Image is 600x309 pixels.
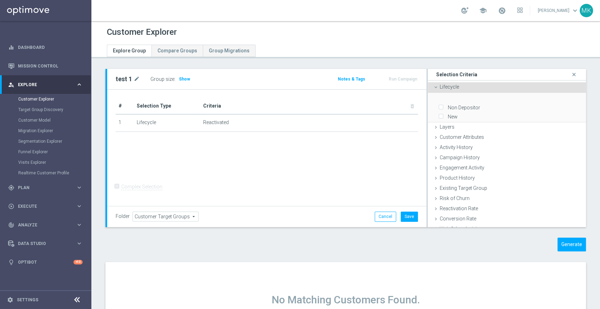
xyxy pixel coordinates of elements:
i: mode_edit [134,75,140,83]
span: Analyze [18,223,76,227]
button: lightbulb Optibot +10 [8,259,83,265]
span: Group Migrations [209,48,250,53]
div: Explore [8,82,76,88]
i: person_search [8,82,14,88]
div: Segmentation Explorer [18,136,91,147]
span: Criteria [203,103,221,109]
i: keyboard_arrow_right [76,240,83,247]
label: Group size [150,76,174,82]
a: Dashboard [18,38,83,57]
span: Campaign History [440,155,480,160]
th: # [116,98,134,114]
span: Explore Group [113,48,146,53]
span: Execute [18,204,76,208]
a: Segmentation Explorer [18,139,73,144]
a: Customer Explorer [18,96,73,102]
div: Funnel Explorer [18,147,91,157]
div: Mission Control [8,57,83,75]
span: Web & App Activity [440,226,480,232]
span: Layers [440,124,454,130]
ul: Tabs [107,45,256,57]
i: keyboard_arrow_right [76,221,83,228]
h1: Customer Explorer [107,27,177,37]
button: Generate [557,238,586,251]
span: Engagement Activity [440,165,484,170]
span: Conversion Rate [440,216,476,221]
div: Plan [8,185,76,191]
label: : [174,76,175,82]
span: Customer Attributes [440,134,484,140]
div: Dashboard [8,38,83,57]
a: Optibot [18,253,73,271]
button: Data Studio keyboard_arrow_right [8,241,83,246]
button: gps_fixed Plan keyboard_arrow_right [8,185,83,191]
i: equalizer [8,44,14,51]
span: Reactivated [203,120,229,125]
i: keyboard_arrow_right [76,81,83,88]
button: person_search Explore keyboard_arrow_right [8,82,83,88]
a: Target Group Discovery [18,107,73,112]
a: Customer Model [18,117,73,123]
span: Lifecycle [440,84,459,90]
span: school [479,7,487,14]
i: settings [7,297,13,303]
label: Folder [116,213,130,219]
div: MK [580,4,593,17]
i: lightbulb [8,259,14,265]
div: Data Studio [8,240,76,247]
button: play_circle_outline Execute keyboard_arrow_right [8,204,83,209]
a: Mission Control [18,57,83,75]
a: [PERSON_NAME]keyboard_arrow_down [537,5,580,16]
div: Execute [8,203,76,210]
i: keyboard_arrow_right [76,184,83,191]
td: 1 [116,114,134,132]
div: Analyze [8,222,76,228]
button: Notes & Tags [337,75,366,83]
button: Mission Control [8,63,83,69]
span: Data Studio [18,242,76,246]
button: equalizer Dashboard [8,45,83,50]
a: Settings [17,298,38,302]
label: New [445,114,458,120]
span: Activity History [440,144,473,150]
a: Funnel Explorer [18,149,73,155]
span: Explore [18,83,76,87]
div: Optibot [8,253,83,271]
span: keyboard_arrow_down [571,7,579,14]
div: Customer Explorer [18,94,91,104]
h3: Selection Criteria [436,71,477,78]
a: Migration Explorer [18,128,73,134]
div: Visits Explorer [18,157,91,168]
a: Realtime Customer Profile [18,170,73,176]
div: Migration Explorer [18,125,91,136]
i: close [570,70,578,79]
span: Plan [18,186,76,190]
i: play_circle_outline [8,203,14,210]
h2: test 1 [116,75,132,83]
button: Save [401,212,418,221]
button: Cancel [375,212,396,221]
span: Product History [440,175,475,181]
label: Non Depositor [445,104,480,111]
a: Visits Explorer [18,160,73,165]
span: Reactivation Rate [440,206,478,211]
button: track_changes Analyze keyboard_arrow_right [8,222,83,228]
div: +10 [73,260,83,264]
span: Compare Groups [157,48,197,53]
span: Existing Target Group [440,185,487,191]
td: Lifecycle [134,114,200,132]
th: Selection Type [134,98,200,114]
h1: No Matching Customers Found. [105,294,586,306]
span: Risk of Churn [440,195,470,201]
span: Show [179,77,190,82]
div: Target Group Discovery [18,104,91,115]
label: Complex Selection [121,184,162,190]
